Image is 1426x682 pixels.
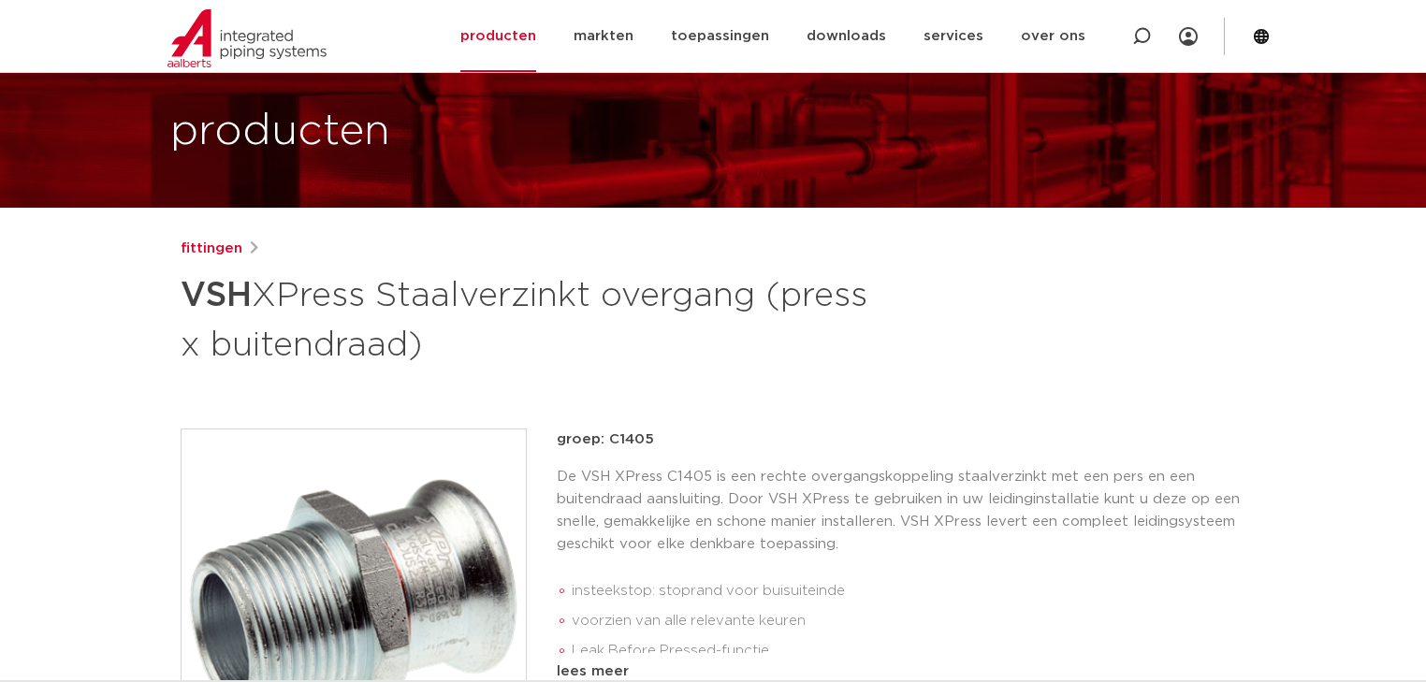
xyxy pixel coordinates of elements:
[557,466,1245,556] p: De VSH XPress C1405 is een rechte overgangskoppeling staalverzinkt met een pers en een buitendraa...
[181,238,242,260] a: fittingen
[170,102,390,162] h1: producten
[181,268,883,369] h1: XPress Staalverzinkt overgang (press x buitendraad)
[181,279,252,312] strong: VSH
[557,428,1245,451] p: groep: C1405
[572,606,1245,636] li: voorzien van alle relevante keuren
[572,636,1245,666] li: Leak Before Pressed-functie
[572,576,1245,606] li: insteekstop: stoprand voor buisuiteinde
